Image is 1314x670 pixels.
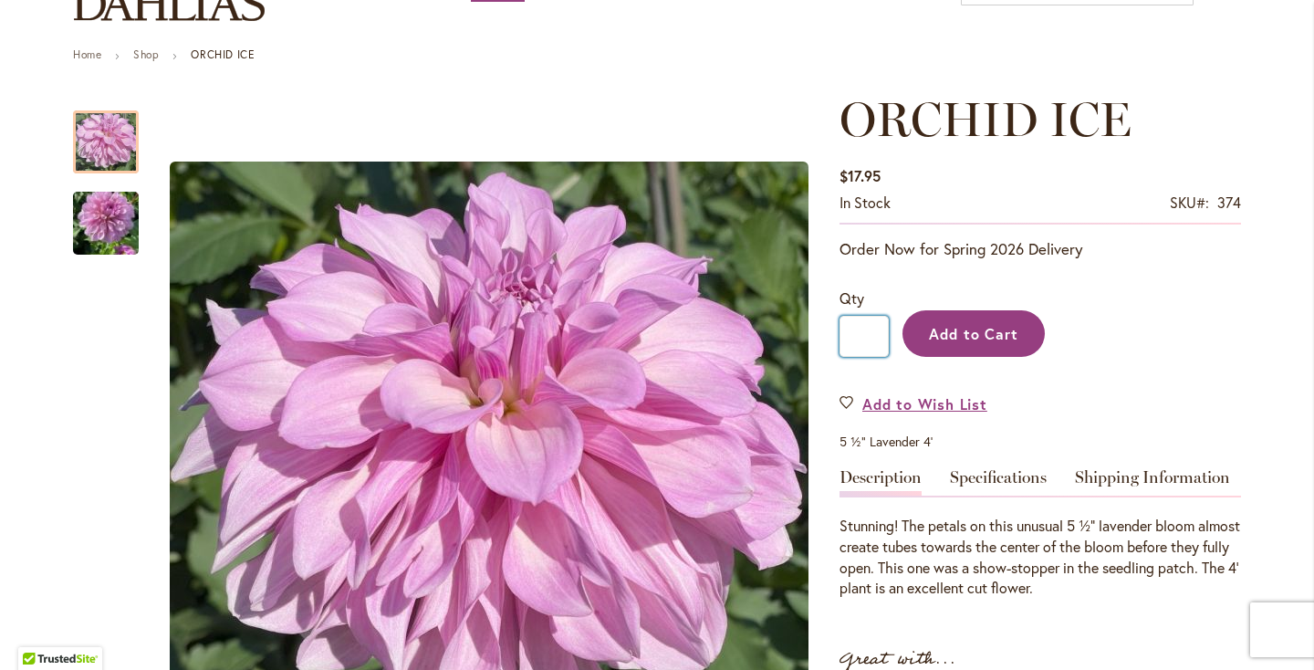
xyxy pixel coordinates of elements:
[839,469,922,496] a: Description
[73,173,139,255] div: ORCHID ICE
[950,469,1047,496] a: Specifications
[1170,193,1209,212] strong: SKU
[73,165,139,281] img: ORCHID ICE
[73,92,157,173] div: ORCHID ICE
[839,469,1241,599] div: Detailed Product Info
[839,393,987,414] a: Add to Wish List
[839,166,881,185] span: $17.95
[1217,193,1241,214] div: 374
[1075,469,1230,496] a: Shipping Information
[839,238,1241,260] p: Order Now for Spring 2026 Delivery
[14,605,65,656] iframe: Launch Accessibility Center
[191,47,255,61] strong: ORCHID ICE
[929,324,1019,343] span: Add to Cart
[133,47,159,61] a: Shop
[839,433,1241,451] p: 5 ½" Lavender 4'
[839,193,891,212] span: In stock
[839,90,1131,148] span: ORCHID ICE
[839,193,891,214] div: Availability
[839,516,1241,599] p: Stunning! The petals on this unusual 5 ½” lavender bloom almost create tubes towards the center o...
[73,47,101,61] a: Home
[839,288,864,308] span: Qty
[862,393,987,414] span: Add to Wish List
[902,310,1045,357] button: Add to Cart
